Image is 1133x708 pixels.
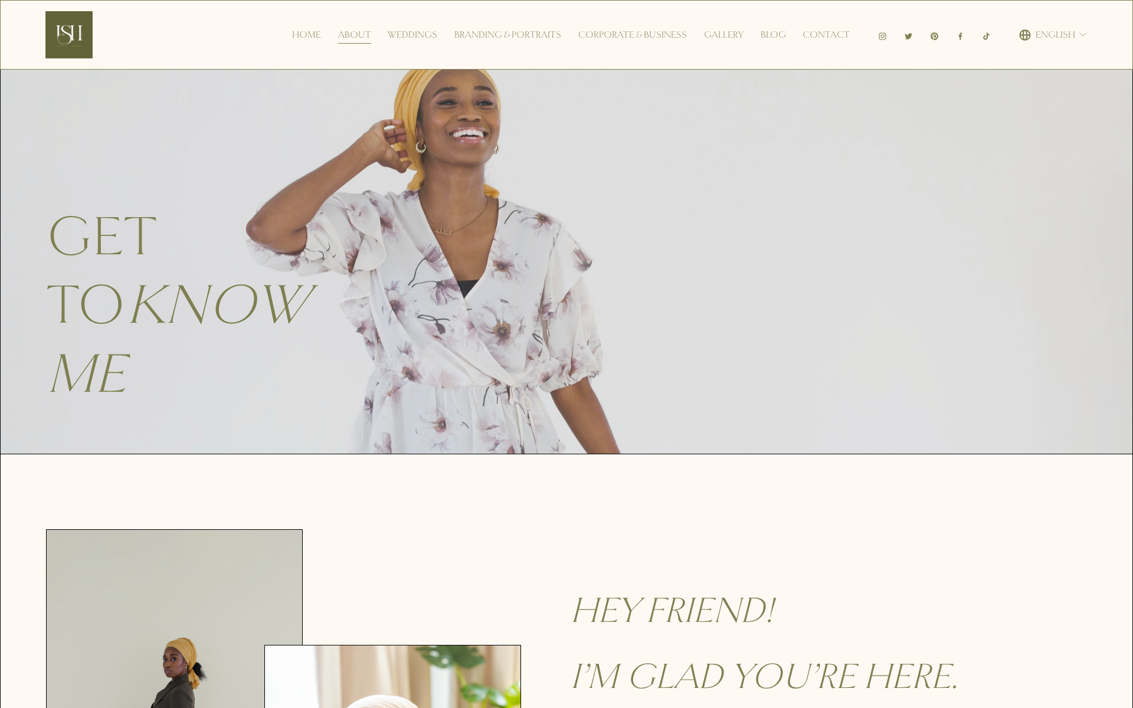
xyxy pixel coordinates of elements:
[904,31,913,40] a: Twitter
[1019,25,1088,44] div: language picker
[292,25,321,44] a: Home
[338,25,371,44] a: About
[982,31,991,40] a: TikTok
[570,589,772,632] em: Hey Friend!
[1036,27,1075,44] span: English
[956,31,965,40] a: Facebook
[570,655,958,698] em: I’m glad you’re here.
[803,25,850,44] a: Contact
[578,25,687,44] a: Corporate & Business
[46,203,320,408] span: Get to
[454,25,561,44] a: Branding & Portraits
[45,11,93,58] img: Ish Picturesque
[704,25,744,44] a: Gallery
[46,271,320,407] em: know me
[761,25,786,44] a: Blog
[878,31,887,40] a: Instagram
[388,25,437,44] a: Weddings
[930,31,939,40] a: Pinterest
